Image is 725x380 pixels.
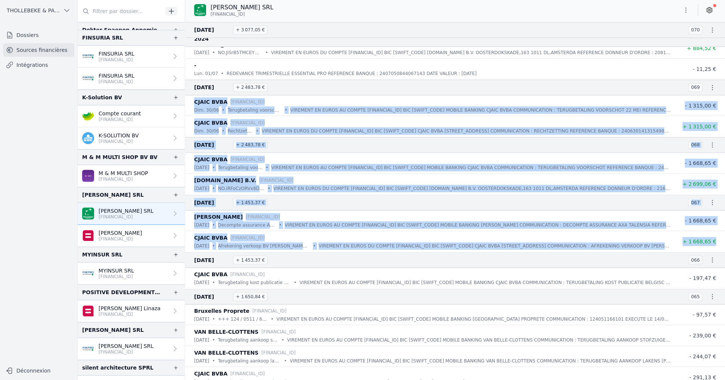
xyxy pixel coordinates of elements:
div: • [268,185,270,192]
p: [FINANCIAL_ID] [230,156,265,163]
p: VAN BELLE-CLOTTENS [194,327,258,336]
div: K-Solution BV [82,93,122,102]
span: - 1 315,00 € [685,103,716,109]
p: [FINANCIAL_ID] [99,274,134,280]
p: [FINANCIAL_ID] [99,176,148,182]
p: Terugbetaling kost publicatie Belgisch Staatsblad [218,279,291,286]
div: POSITIVE DEVELOPMENT BVBA [82,288,161,297]
p: Terugbetaling voorschot [218,164,263,171]
button: Déconnexion [3,365,74,377]
p: [DATE] [194,221,209,229]
a: Intégrations [3,58,74,72]
p: K-SOLUTION BV [99,132,139,139]
span: + 884,52 € [687,45,716,51]
p: [FINANCIAL_ID] [99,236,142,242]
div: • [256,127,258,135]
div: • [284,357,287,365]
p: [PERSON_NAME] SRL [99,207,153,215]
input: Filtrer par dossier... [78,4,163,18]
a: Compte courant [FINANCIAL_ID] [78,105,185,127]
div: • [212,336,215,344]
p: VIREMENT EN EUROS AU COMPTE [FINANCIAL_ID] BIC [SWIFT_CODE] MOBILE BANKING [GEOGRAPHIC_DATA] PROP... [276,315,671,323]
div: • [212,357,215,365]
p: [FINANCIAL_ID] [230,271,265,278]
span: 065 [688,292,703,301]
p: [FINANCIAL_ID] [99,138,139,144]
p: +++ 124 / 0511 / 66101 +++ [218,315,268,323]
img: BEOBANK_CTBKBEBX.png [82,170,94,182]
div: • [212,242,215,250]
p: Decompte assurance AXA Talensia [218,221,276,229]
p: [FINANCIAL_ID] [230,370,265,377]
span: + 1 315,00 € [682,124,716,130]
div: • [212,185,215,192]
p: VIREMENT EN EUROS AU COMPTE [FINANCIAL_ID] BIC [SWIFT_CODE] MOBILE BANKING CJAIC BVBA COMMUNICATI... [299,279,671,286]
span: + 3 077,05 € [233,25,268,34]
span: - 97,57 € [693,312,716,318]
span: + 1 453,37 € [233,198,268,207]
img: belfius-1.png [82,305,94,317]
span: [DATE] [194,140,230,149]
p: [FINANCIAL_ID] [252,307,287,315]
a: MYINSUR SRL [FINANCIAL_ID] [78,262,185,284]
p: [PERSON_NAME] SRL [99,342,153,350]
span: [DATE] [194,83,230,92]
div: • [294,279,296,286]
span: 068 [688,140,703,149]
p: Terugbetaling voorschot 22 mei [228,106,282,114]
p: VIREMENT EN EUROS DU COMPTE [FINANCIAL_ID] BIC [SWIFT_CODE] CJAIC BVBA [STREET_ADDRESS] COMMUNICA... [318,242,671,250]
p: Afrekening verkoop BV [PERSON_NAME] (teruggave verzekering AXA) [218,242,310,250]
p: [PERSON_NAME] SRL [211,3,273,12]
span: + 1 650,84 € [233,292,268,301]
p: VIREMENT EN EUROS AU COMPTE [FINANCIAL_ID] BIC [SWIFT_CODE] MOBILE BANKING [PERSON_NAME] COMMUNIC... [284,221,671,229]
span: + 1 453,37 € [233,255,268,264]
div: FINSURIA SRL [82,33,123,42]
img: belfius-1.png [82,230,94,242]
p: [FINANCIAL_ID] [230,234,265,242]
div: • [265,164,268,171]
p: [FINANCIAL_ID] [246,213,280,221]
p: CJAIC BVBA [194,270,227,279]
p: [FINANCIAL_ID] [230,119,265,127]
img: FINTRO_BE_BUSINESS_GEBABEBB.png [82,343,94,355]
p: lun. 01/07 [194,70,218,77]
p: [PERSON_NAME] [99,229,142,237]
img: BNP_BE_BUSINESS_GEBABEBB.png [194,4,206,16]
a: [PERSON_NAME] SRL [FINANCIAL_ID] [78,203,185,225]
a: FINSURIA SRL [FINANCIAL_ID] [78,46,185,68]
p: CJAIC BVBA [194,97,227,106]
a: FINSURIA SRL [FINANCIAL_ID] [78,68,185,90]
p: [PERSON_NAME] Linaza [99,305,161,312]
div: • [212,279,215,286]
p: [DATE] [194,49,209,56]
p: [FINANCIAL_ID] [259,177,293,184]
p: [FINANCIAL_ID] [230,98,265,106]
div: • [212,49,215,56]
a: [PERSON_NAME] SRL [FINANCIAL_ID] [78,338,185,360]
span: - 239,00 € [689,333,716,339]
span: + 1 668,65 € [682,239,716,244]
p: VAN BELLE-CLOTTENS [194,348,258,357]
p: [DATE] [194,242,209,250]
div: • [222,127,224,135]
p: [FINANCIAL_ID] [99,57,134,63]
p: [DATE] [194,336,209,344]
div: [PERSON_NAME] SRL [82,326,144,334]
p: [FINANCIAL_ID] [261,328,296,336]
div: • [271,315,273,323]
p: Compte courant [99,110,141,117]
p: REDEVANCE TRIMESTRIELLE ESSENTIAL PRO REFERENCE BANQUE : 2407050844067143 DATE VALEUR : [DATE] [227,70,477,77]
div: [PERSON_NAME] SRL [82,190,144,199]
p: CJAIC BVBA [194,155,227,164]
img: FINTRO_BE_BUSINESS_GEBABEBB.png [82,267,94,279]
p: [FINANCIAL_ID] [99,214,153,220]
p: NO.iRFoCzORVx8Dd79N/ID.2876605 [218,185,265,192]
p: [PERSON_NAME] [194,212,243,221]
span: [DATE] [194,25,230,34]
span: 070 [688,25,703,34]
div: • [222,106,224,114]
span: - 1 668,65 € [685,218,716,224]
p: FINSURIA SRL [99,50,134,57]
p: [DATE] [194,279,209,286]
p: VIREMENT EN EUROS AU COMPTE [FINANCIAL_ID] BIC [SWIFT_CODE] MOBILE BANKING VAN BELLE-CLOTTENS COM... [290,357,671,365]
